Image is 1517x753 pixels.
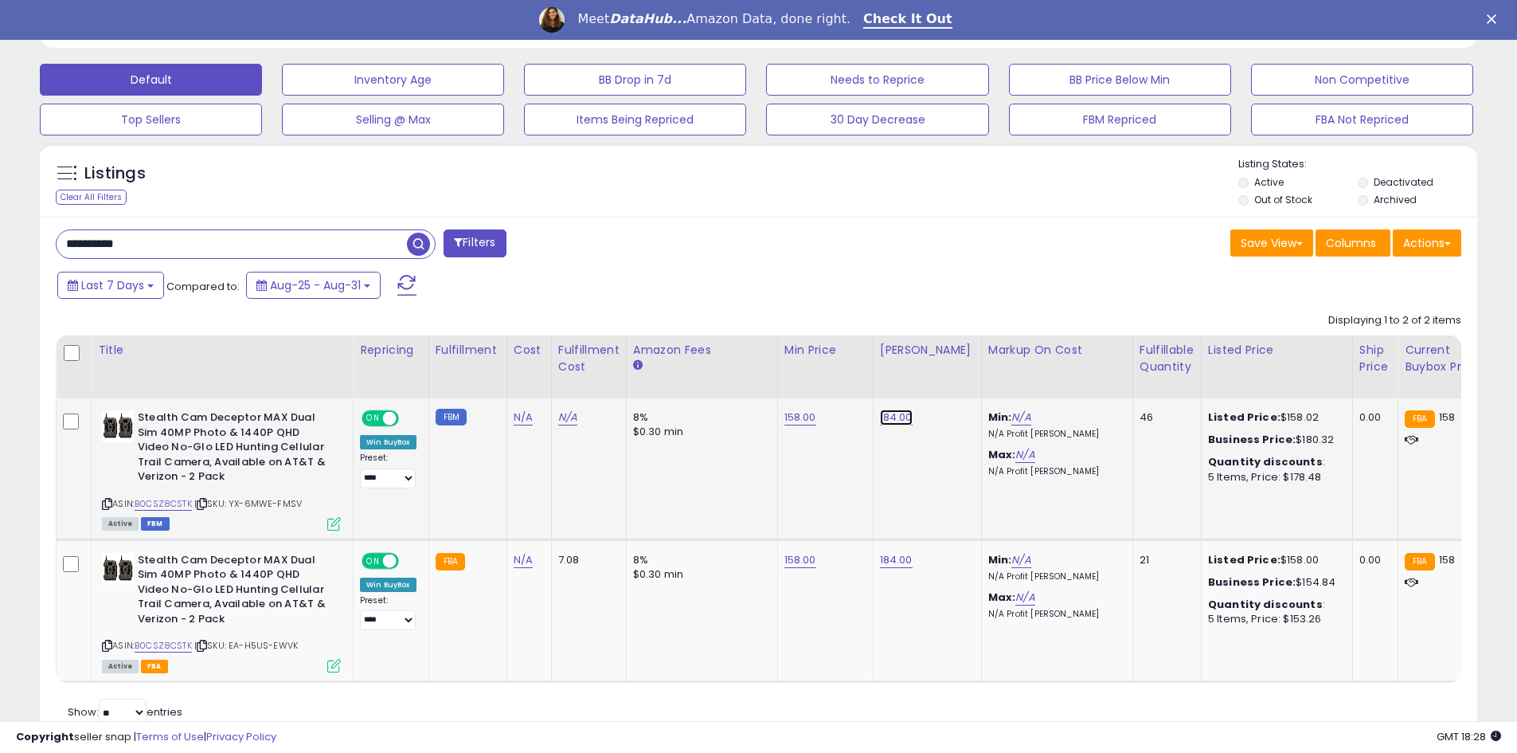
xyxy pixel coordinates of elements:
[633,359,643,373] small: Amazon Fees.
[1405,342,1487,375] div: Current Buybox Price
[1015,447,1034,463] a: N/A
[436,342,500,359] div: Fulfillment
[1238,157,1477,172] p: Listing States:
[40,64,262,96] button: Default
[988,342,1126,359] div: Markup on Cost
[138,553,331,631] b: Stealth Cam Deceptor MAX Dual Sim 40MP Photo & 1440P QHD Video No-Glo LED Hunting Cellular Trail ...
[1254,175,1284,189] label: Active
[194,497,302,510] span: | SKU: YX-6MWE-FMSV
[514,342,545,359] div: Cost
[988,410,1012,425] b: Min:
[1328,313,1461,328] div: Displaying 1 to 2 of 2 items
[1230,229,1313,257] button: Save View
[1251,104,1473,135] button: FBA Not Repriced
[16,729,74,744] strong: Copyright
[988,429,1120,440] p: N/A Profit [PERSON_NAME]
[558,553,614,567] div: 7.08
[1011,552,1030,568] a: N/A
[1316,229,1390,257] button: Columns
[558,410,577,426] a: N/A
[514,552,533,568] a: N/A
[436,553,465,571] small: FBA
[1011,410,1030,426] a: N/A
[102,553,341,671] div: ASIN:
[988,552,1012,567] b: Min:
[363,412,383,426] span: ON
[282,64,504,96] button: Inventory Age
[141,517,170,531] span: FBM
[880,552,913,568] a: 184.00
[57,272,164,299] button: Last 7 Days
[1393,229,1461,257] button: Actions
[1208,454,1323,469] b: Quantity discounts
[988,571,1120,582] p: N/A Profit [PERSON_NAME]
[98,342,346,359] div: Title
[988,466,1120,477] p: N/A Profit [PERSON_NAME]
[633,342,771,359] div: Amazon Fees
[1208,470,1340,484] div: 5 Items, Price: $178.48
[633,425,765,439] div: $0.30 min
[136,729,204,744] a: Terms of Use
[102,410,134,442] img: 41eK-7aa59L._SL40_.jpg
[1208,433,1340,447] div: $180.32
[1208,432,1296,447] b: Business Price:
[633,567,765,582] div: $0.30 min
[1359,342,1391,375] div: Ship Price
[56,190,127,205] div: Clear All Filters
[558,342,620,375] div: Fulfillment Cost
[102,660,139,673] span: All listings currently available for purchase on Amazon
[360,342,422,359] div: Repricing
[988,447,1016,462] b: Max:
[282,104,504,135] button: Selling @ Max
[246,272,381,299] button: Aug-25 - Aug-31
[1251,64,1473,96] button: Non Competitive
[1208,575,1296,590] b: Business Price:
[360,435,416,449] div: Win BuyBox
[1140,342,1194,375] div: Fulfillable Quantity
[1437,729,1501,744] span: 2025-09-8 18:28 GMT
[206,729,276,744] a: Privacy Policy
[1208,455,1340,469] div: :
[1359,410,1386,425] div: 0.00
[16,730,276,745] div: seller snap | |
[1405,410,1434,428] small: FBA
[784,410,816,426] a: 158.00
[1487,14,1503,24] div: Close
[102,517,139,531] span: All listings currently available for purchase on Amazon
[40,104,262,135] button: Top Sellers
[880,410,913,426] a: 184.00
[514,410,533,426] a: N/A
[1208,597,1323,612] b: Quantity discounts
[1208,553,1340,567] div: $158.00
[988,609,1120,620] p: N/A Profit [PERSON_NAME]
[1009,104,1231,135] button: FBM Repriced
[194,639,298,652] span: | SKU: EA-H5US-EWVK
[84,163,146,185] h5: Listings
[360,578,416,592] div: Win BuyBox
[270,277,361,293] span: Aug-25 - Aug-31
[1326,235,1376,251] span: Columns
[1359,553,1386,567] div: 0.00
[135,497,192,511] a: B0CSZ8CSTK
[1140,410,1189,425] div: 46
[1140,553,1189,567] div: 21
[444,229,506,257] button: Filters
[68,704,182,720] span: Show: entries
[1439,410,1455,425] span: 158
[577,11,850,27] div: Meet Amazon Data, done right.
[766,104,988,135] button: 30 Day Decrease
[539,7,565,33] img: Profile image for Georgie
[981,335,1132,398] th: The percentage added to the cost of goods (COGS) that forms the calculator for Min & Max prices.
[524,104,746,135] button: Items Being Repriced
[633,410,765,425] div: 8%
[102,553,134,585] img: 41eK-7aa59L._SL40_.jpg
[524,64,746,96] button: BB Drop in 7d
[360,453,416,488] div: Preset:
[397,554,422,567] span: OFF
[1208,410,1280,425] b: Listed Price:
[1374,175,1433,189] label: Deactivated
[1208,598,1340,612] div: :
[166,279,240,294] span: Compared to:
[633,553,765,567] div: 8%
[988,590,1016,605] b: Max:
